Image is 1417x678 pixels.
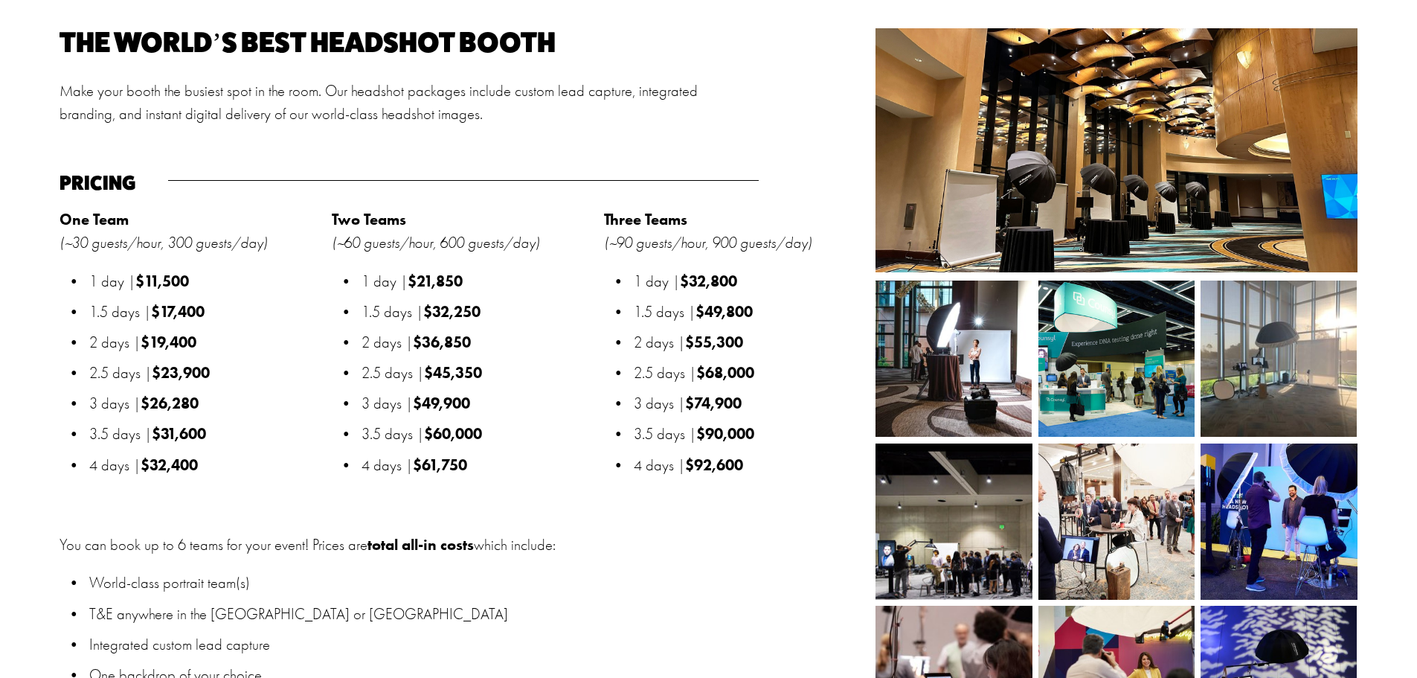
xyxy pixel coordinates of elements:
[362,362,596,385] p: 2.5 days |
[60,80,704,126] p: Make your booth the busiest spot in the room. Our headshot packages include custom lead capture, ...
[696,363,754,382] strong: $68,000
[634,423,868,446] p: 3.5 days |
[89,331,324,354] p: 2 days |
[634,454,868,477] p: 4 days |
[89,633,867,656] p: Integrated custom lead capture
[367,535,398,554] strong: total
[680,272,737,290] strong: $32,800
[634,331,868,354] p: 2 days |
[997,281,1232,437] img: _FP_2412.jpg
[60,28,704,56] h2: The world’s best headshot booth
[423,302,481,321] strong: $32,250
[408,272,463,290] strong: $21,850
[634,392,868,415] p: 3 days |
[402,535,474,554] strong: all-in costs
[152,363,210,382] strong: $23,900
[332,234,540,252] em: (~60 guests/hour, 600 guests/day)
[89,362,324,385] p: 2.5 days |
[424,424,482,443] strong: $60,000
[89,392,324,415] p: 3 days |
[141,333,196,351] strong: $19,400
[362,331,596,354] p: 2 days |
[89,270,324,293] p: 1 day |
[413,394,470,412] strong: $49,900
[152,424,206,443] strong: $31,600
[604,210,687,228] strong: Three Teams
[89,423,324,446] p: 3.5 days |
[634,301,868,324] p: 1.5 days |
[89,572,867,595] p: World-class portrait team(s)
[141,455,198,474] strong: $32,400
[1148,281,1357,437] img: image0.jpeg
[151,302,205,321] strong: $17,400
[413,333,471,351] strong: $36,850
[1131,444,1365,600] img: 23-05-18_TDP_BTS_0017.jpg
[999,444,1233,600] img: 22-11-16_TDP_BTS_021.jpg
[89,454,324,477] p: 4 days |
[634,270,868,293] p: 1 day |
[685,394,742,412] strong: $74,900
[60,234,268,252] em: (~30 guests/hour, 300 guests/day)
[89,603,867,626] p: T&E anywhere in the [GEOGRAPHIC_DATA] or [GEOGRAPHIC_DATA]
[634,362,868,385] p: 2.5 days |
[141,394,199,412] strong: $26,280
[696,424,754,443] strong: $90,000
[362,454,596,477] p: 4 days |
[362,301,596,324] p: 1.5 days |
[362,423,596,446] p: 3.5 days |
[362,270,596,293] p: 1 day |
[875,444,1096,600] img: BIO_Backpack.jpg
[60,173,160,193] h4: Pricing
[362,392,596,415] p: 3 days |
[413,455,467,474] strong: $61,750
[60,534,867,557] p: You can book up to 6 teams for your event! Prices are which include:
[604,234,812,252] em: (~90 guests/hour, 900 guests/day)
[332,210,406,228] strong: Two Teams
[685,455,743,474] strong: $92,600
[424,363,482,382] strong: $45,350
[875,281,1032,437] img: Nashville HDC-3.jpg
[695,302,753,321] strong: $49,800
[685,333,743,351] strong: $55,300
[60,210,129,228] strong: One Team
[135,272,189,290] strong: $11,500
[89,301,324,324] p: 1.5 days |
